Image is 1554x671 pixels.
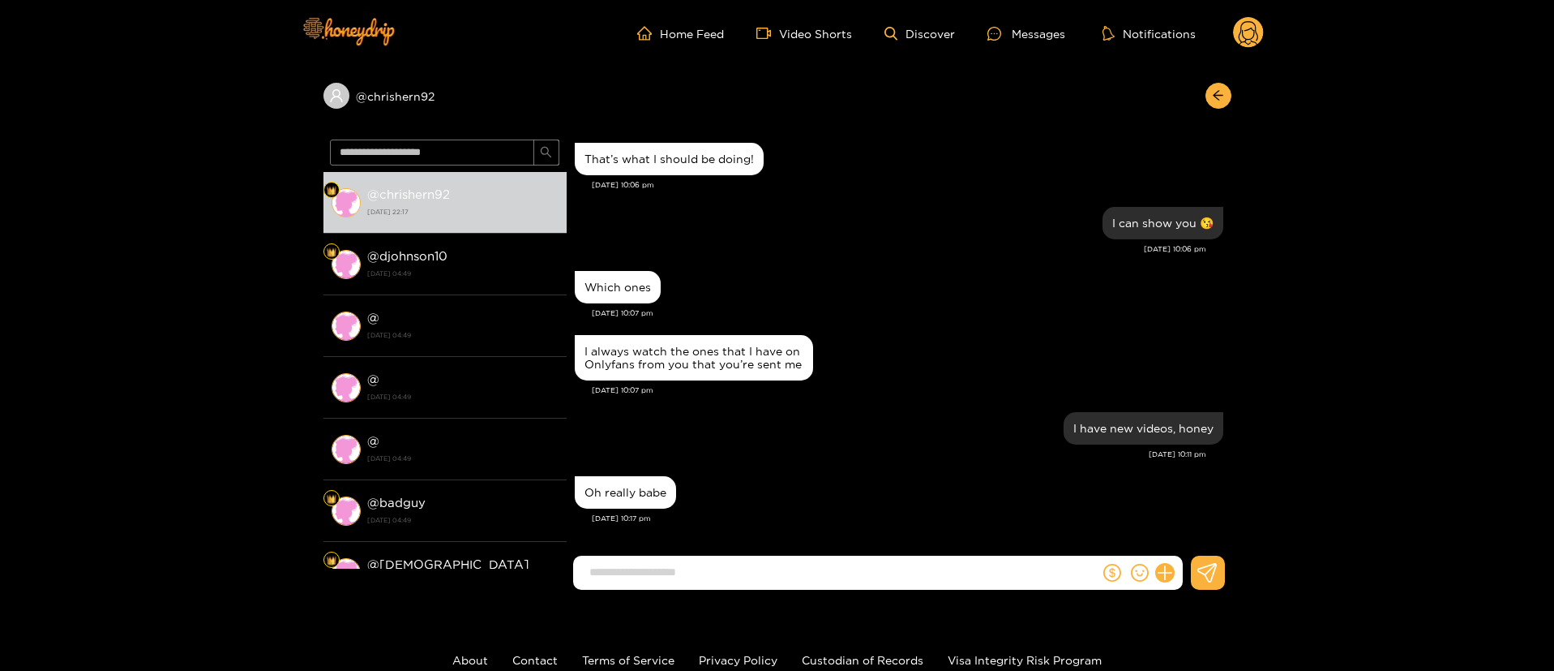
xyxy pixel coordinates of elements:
div: Aug. 28, 10:06 pm [1102,207,1223,239]
a: About [452,654,488,666]
div: [DATE] 10:06 pm [592,179,1223,191]
a: Visa Integrity Risk Program [948,654,1102,666]
span: arrow-left [1212,89,1224,103]
a: Home Feed [637,26,724,41]
strong: [DATE] 04:49 [367,266,559,281]
img: Fan Level [327,494,336,504]
strong: @ [367,311,379,325]
strong: [DATE] 04:49 [367,389,559,404]
strong: [DATE] 04:49 [367,513,559,527]
img: conversation [332,373,361,402]
div: Aug. 28, 10:17 pm [575,476,676,509]
div: [DATE] 10:17 pm [592,513,1223,524]
div: I have new videos, honey [1073,422,1214,435]
img: conversation [332,188,361,217]
div: [DATE] 10:07 pm [592,385,1223,396]
button: search [533,140,559,166]
strong: [DATE] 04:49 [367,328,559,342]
div: Oh really babe [584,486,666,499]
a: Privacy Policy [699,654,777,666]
div: Aug. 28, 10:11 pm [1064,412,1223,445]
div: @chrishern92 [323,83,567,109]
button: arrow-left [1205,83,1231,109]
a: Discover [884,27,955,41]
strong: @ badguy [367,496,426,510]
strong: [DATE] 04:49 [367,451,559,466]
img: conversation [332,250,361,279]
div: I always watch the ones that I have on Onlyfans from you that you’re sent me [584,345,803,371]
div: Aug. 28, 10:07 pm [575,271,661,303]
img: conversation [332,312,361,341]
img: Fan Level [327,556,336,566]
div: I can show you 😘 [1112,217,1214,230]
span: dollar [1103,564,1121,582]
span: home [637,26,660,41]
div: Messages [987,24,1065,43]
div: Which ones [584,281,651,294]
button: dollar [1100,561,1124,585]
div: [DATE] 10:11 pm [575,449,1206,460]
strong: @ [367,434,379,448]
img: conversation [332,435,361,464]
img: conversation [332,497,361,526]
div: Aug. 28, 10:07 pm [575,335,813,381]
strong: @ djohnson10 [367,249,447,263]
span: smile [1131,564,1149,582]
div: [DATE] 10:06 pm [575,243,1206,255]
span: search [540,146,552,160]
a: Custodian of Records [802,654,923,666]
a: Video Shorts [756,26,852,41]
strong: @ [367,372,379,386]
img: Fan Level [327,186,336,196]
strong: @ chrishern92 [367,187,450,201]
strong: [DATE] 22:17 [367,204,559,219]
img: Fan Level [327,247,336,257]
img: conversation [332,558,361,587]
span: video-camera [756,26,779,41]
div: Aug. 28, 10:06 pm [575,143,764,175]
a: Contact [512,654,558,666]
div: That’s what I should be doing! [584,153,754,166]
div: [DATE] 10:07 pm [592,308,1223,319]
strong: @ [DEMOGRAPHIC_DATA] [367,557,529,571]
button: Notifications [1098,25,1201,41]
a: Terms of Service [582,654,674,666]
span: user [329,88,344,103]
